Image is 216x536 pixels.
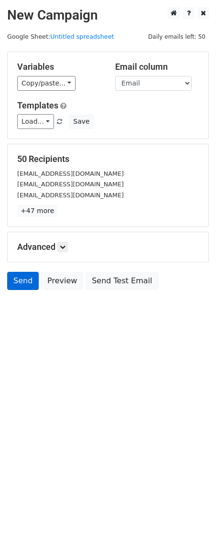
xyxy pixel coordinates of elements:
[69,114,94,129] button: Save
[115,62,199,72] h5: Email column
[7,33,114,40] small: Google Sheet:
[17,242,199,252] h5: Advanced
[17,170,124,177] small: [EMAIL_ADDRESS][DOMAIN_NAME]
[86,272,158,290] a: Send Test Email
[7,272,39,290] a: Send
[7,7,209,23] h2: New Campaign
[17,62,101,72] h5: Variables
[17,192,124,199] small: [EMAIL_ADDRESS][DOMAIN_NAME]
[50,33,114,40] a: Untitled spreadsheet
[17,154,199,164] h5: 50 Recipients
[17,181,124,188] small: [EMAIL_ADDRESS][DOMAIN_NAME]
[17,114,54,129] a: Load...
[145,33,209,40] a: Daily emails left: 50
[145,32,209,42] span: Daily emails left: 50
[17,205,57,217] a: +47 more
[17,100,58,110] a: Templates
[41,272,83,290] a: Preview
[17,76,76,91] a: Copy/paste...
[168,490,216,536] iframe: Chat Widget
